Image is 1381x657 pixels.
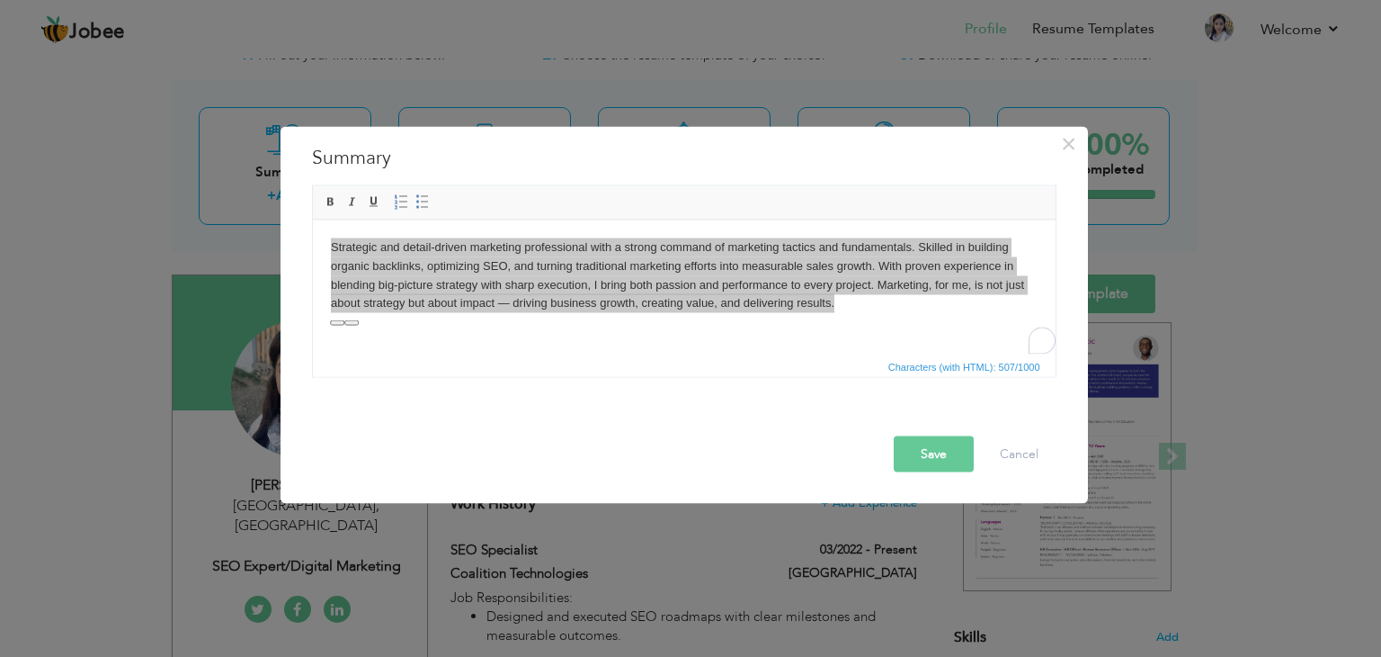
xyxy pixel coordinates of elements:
a: Underline [364,193,384,212]
a: Italic [343,193,362,212]
button: Save [894,436,974,472]
a: Insert/Remove Numbered List [391,193,411,212]
h3: Summary [312,145,1056,172]
a: Bold [321,193,341,212]
iframe: Rich Text Editor, summaryEditor [313,220,1056,355]
span: Characters (with HTML): 507/1000 [885,359,1044,375]
span: × [1061,128,1076,160]
button: Cancel [982,436,1056,472]
a: Insert/Remove Bulleted List [413,193,432,212]
button: Close [1055,130,1083,158]
div: Statistics [885,359,1046,375]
